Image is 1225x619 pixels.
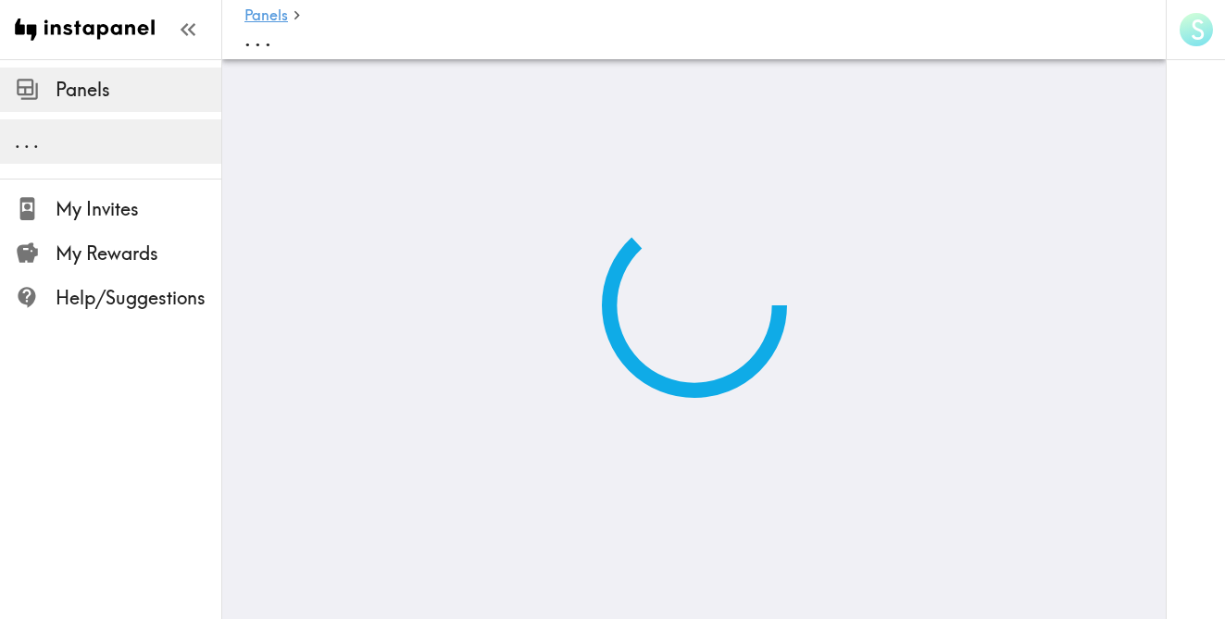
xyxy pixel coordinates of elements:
[56,77,221,103] span: Panels
[255,24,261,52] span: .
[56,285,221,311] span: Help/Suggestions
[265,24,271,52] span: .
[24,130,30,153] span: .
[56,241,221,266] span: My Rewards
[1178,11,1215,48] button: S
[33,130,39,153] span: .
[244,7,288,25] a: Panels
[15,130,20,153] span: .
[244,24,251,52] span: .
[56,196,221,222] span: My Invites
[1191,14,1205,46] span: S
